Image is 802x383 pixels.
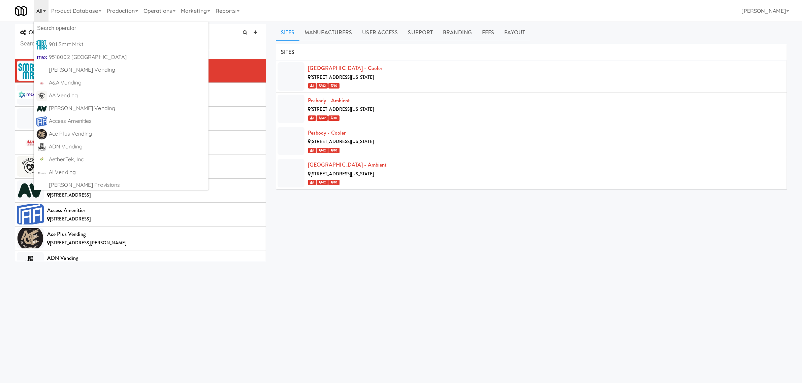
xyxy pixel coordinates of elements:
img: Micromart [15,5,27,17]
li: 9518002 [GEOGRAPHIC_DATA][STREET_ADDRESS][PERSON_NAME] [15,83,266,107]
img: dcdxvmg3yksh6usvjplj.png [36,91,47,101]
span: [STREET_ADDRESS][PERSON_NAME] [50,240,126,246]
span: 42 [317,83,328,89]
li: AA Vending[STREET_ADDRESS] [15,154,266,178]
div: AetherTek, Inc. [49,154,206,165]
span: 10 [328,180,339,185]
div: Access Amenities [47,205,261,215]
span: 10 [328,83,339,89]
div: Ace Plus Vending [47,229,261,239]
li: Access Amenities[STREET_ADDRESS] [15,203,266,227]
li: [PERSON_NAME] Vending[STREET_ADDRESS] [15,179,266,203]
div: ADN Vending [49,142,206,152]
img: fg1tdwzclvcgadomhdtp.png [36,129,47,140]
div: [PERSON_NAME] Vending [49,65,206,75]
span: 1 [308,180,316,185]
img: ACwAAAAAAQABAAACADs= [36,180,47,191]
div: AA Vending [49,91,206,101]
span: 42 [317,148,328,153]
a: [GEOGRAPHIC_DATA] - Cooler [308,64,383,72]
span: SITES [281,48,295,56]
img: q2obotf9n3qqirn9vbvw.jpg [36,78,47,89]
span: [STREET_ADDRESS][US_STATE] [311,106,374,112]
div: ADN Vending [47,253,261,263]
div: Access Amenities [49,116,206,126]
span: [STREET_ADDRESS] [50,192,91,198]
div: [PERSON_NAME] Provisions [49,180,206,190]
img: ucvciuztr6ofmmudrk1o.png [36,103,47,114]
input: Search operator [34,23,135,33]
a: Sites [276,24,300,41]
a: User Access [357,24,403,41]
div: 9518002 [GEOGRAPHIC_DATA] [49,52,206,62]
div: AI Vending [49,167,206,177]
a: Payout [500,24,531,41]
a: [GEOGRAPHIC_DATA] - Ambient [308,161,387,169]
a: Fees [477,24,499,41]
div: A&A Vending [49,78,206,88]
span: 42 [317,115,328,121]
span: [STREET_ADDRESS][US_STATE] [311,138,374,145]
li: Ace Plus Vending[STREET_ADDRESS][PERSON_NAME] [15,227,266,250]
img: ACwAAAAAAQABAAACADs= [36,65,47,76]
img: kgvx9ubdnwdmesdqrgmd.png [36,116,47,127]
li: ADN Vending[STREET_ADDRESS] [15,250,266,274]
span: 10 [328,115,339,121]
a: Manufacturers [299,24,357,41]
span: OPERATORS [20,29,61,36]
img: btfbkppilgpqn7n9svkz.png [36,142,47,152]
li: [PERSON_NAME] Vending[STREET_ADDRESS][PERSON_NAME][PERSON_NAME] [15,107,266,131]
span: 1 [308,83,316,89]
img: pbzj0xqistzv78rw17gh.jpg [36,52,47,63]
span: 1 [308,115,316,121]
li: 901 Smrt Mrkt[STREET_ADDRESS] [15,59,266,83]
div: 901 Smrt Mrkt [49,39,206,49]
a: Peabody - Cooler [308,129,346,137]
img: ir0uzeqxfph1lfkm2qud.jpg [36,39,47,50]
div: Ace Plus Vending [49,129,206,139]
span: 1 [308,148,316,153]
img: wikircranfrz09drhcio.png [36,154,47,165]
span: 42 [317,180,328,185]
a: Peabody - Ambient [308,97,350,104]
a: Branding [438,24,477,41]
li: A&A Vending[STREET_ADDRESS] [15,131,266,154]
img: ck9lluqwz49r4slbytpm.png [36,167,47,178]
span: [STREET_ADDRESS] [50,216,91,222]
div: [PERSON_NAME] Vending [49,103,206,113]
input: Search Operator [20,38,261,50]
span: [STREET_ADDRESS][US_STATE] [311,171,374,177]
span: 10 [328,148,339,153]
span: [STREET_ADDRESS][US_STATE] [311,74,374,80]
a: Support [403,24,438,41]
